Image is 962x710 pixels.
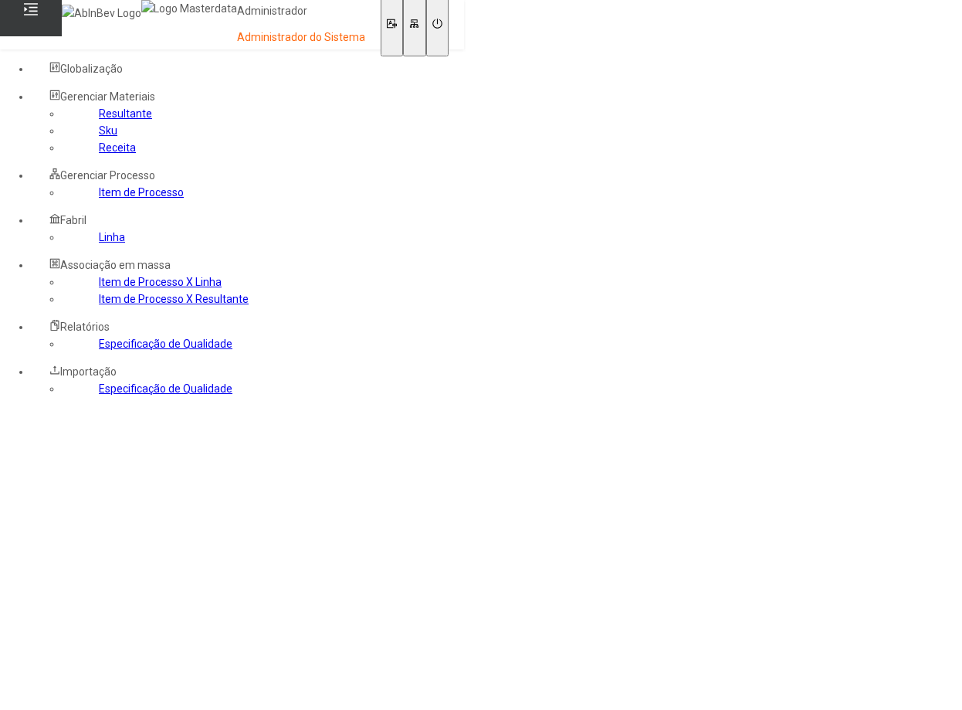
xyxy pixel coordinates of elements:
a: Item de Processo X Linha [99,276,222,288]
span: Globalização [60,63,123,75]
a: Resultante [99,107,152,120]
span: Relatórios [60,321,110,333]
a: Linha [99,231,125,243]
a: Item de Processo X Resultante [99,293,249,305]
p: Administrador do Sistema [237,30,365,46]
a: Sku [99,124,117,137]
img: AbInBev Logo [62,5,141,22]
a: Item de Processo [99,186,184,199]
span: Fabril [60,214,86,226]
a: Receita [99,141,136,154]
span: Gerenciar Processo [60,169,155,182]
a: Especificação de Qualidade [99,338,232,350]
span: Gerenciar Materiais [60,90,155,103]
p: Administrador [237,4,365,19]
a: Especificação de Qualidade [99,382,232,395]
span: Importação [60,365,117,378]
span: Associação em massa [60,259,171,271]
